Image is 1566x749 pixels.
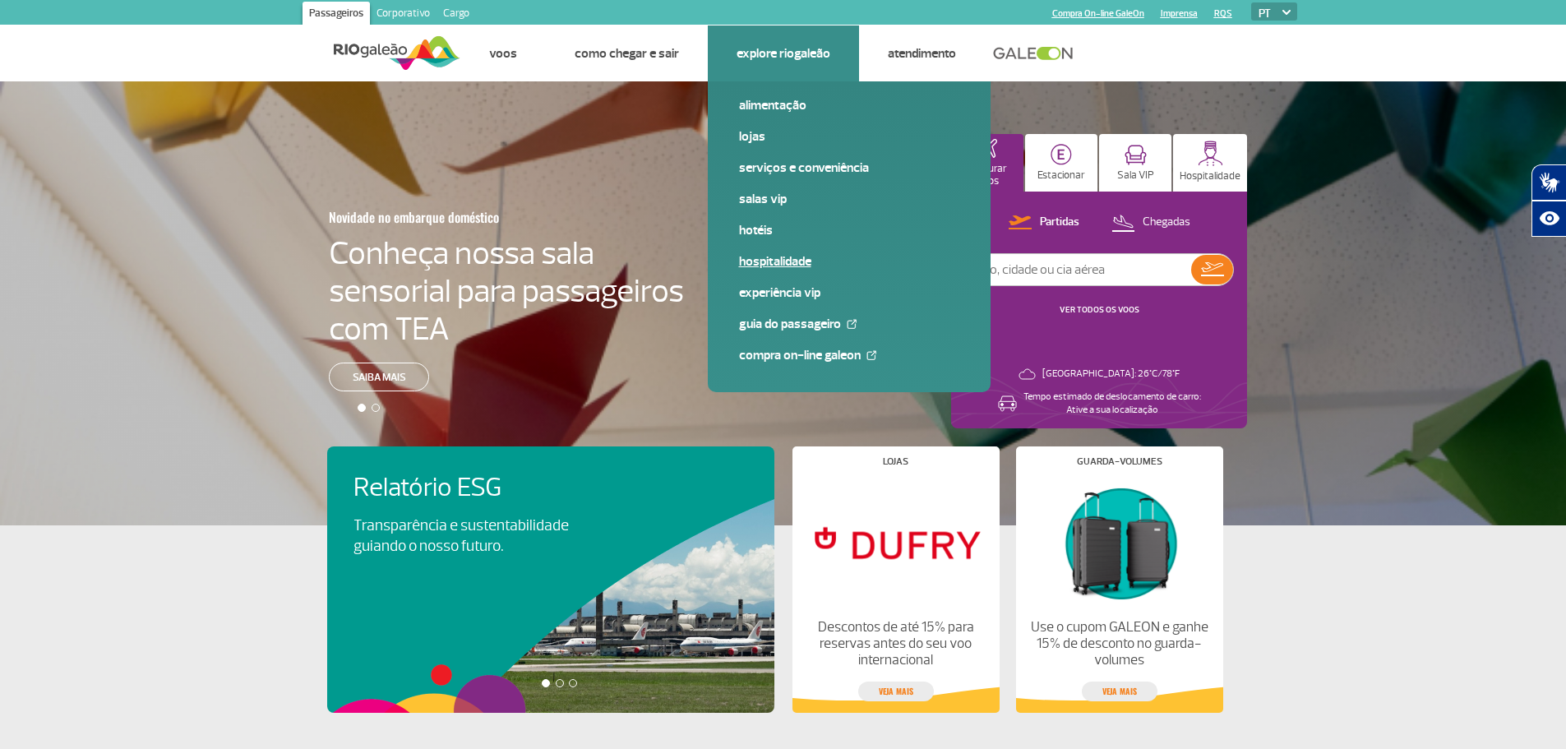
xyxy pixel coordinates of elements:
a: Hotéis [739,221,959,239]
img: Guarda-volumes [1029,479,1208,606]
a: veja mais [858,682,934,701]
a: Alimentação [739,96,959,114]
h4: Lojas [883,457,908,466]
button: VER TODOS OS VOOS [1055,303,1144,317]
p: Chegadas [1143,215,1190,230]
button: Chegadas [1106,212,1195,233]
a: Cargo [437,2,476,28]
a: Saiba mais [329,363,429,391]
a: Salas VIP [739,190,959,208]
a: Corporativo [370,2,437,28]
a: Atendimento [888,45,956,62]
a: Passageiros [303,2,370,28]
a: Serviços e Conveniência [739,159,959,177]
a: Voos [489,45,517,62]
a: Explore RIOgaleão [737,45,830,62]
p: Transparência e sustentabilidade guiando o nosso futuro. [353,516,587,557]
p: Descontos de até 15% para reservas antes do seu voo internacional [806,619,985,668]
button: Hospitalidade [1173,134,1247,192]
a: Compra On-line GaleOn [1052,8,1144,19]
img: vipRoom.svg [1125,145,1147,165]
img: External Link Icon [866,350,876,360]
img: carParkingHome.svg [1051,144,1072,165]
p: Tempo estimado de deslocamento de carro: Ative a sua localização [1023,391,1201,417]
p: Sala VIP [1117,169,1154,182]
button: Abrir recursos assistivos. [1531,201,1566,237]
a: Relatório ESGTransparência e sustentabilidade guiando o nosso futuro. [353,473,748,557]
button: Abrir tradutor de língua de sinais. [1531,164,1566,201]
a: Experiência VIP [739,284,959,302]
p: Partidas [1040,215,1079,230]
a: Hospitalidade [739,252,959,270]
a: Guia do Passageiro [739,315,959,333]
img: External Link Icon [847,319,857,329]
p: Hospitalidade [1180,170,1240,183]
img: hospitality.svg [1198,141,1223,166]
p: [GEOGRAPHIC_DATA]: 26°C/78°F [1042,368,1180,381]
h4: Conheça nossa sala sensorial para passageiros com TEA [329,234,684,348]
a: VER TODOS OS VOOS [1060,304,1139,315]
p: Estacionar [1037,169,1085,182]
p: Use o cupom GALEON e ganhe 15% de desconto no guarda-volumes [1029,619,1208,668]
a: Como chegar e sair [575,45,679,62]
a: Lojas [739,127,959,146]
div: Plugin de acessibilidade da Hand Talk. [1531,164,1566,237]
a: RQS [1214,8,1232,19]
a: Imprensa [1161,8,1198,19]
button: Estacionar [1025,134,1097,192]
input: Voo, cidade ou cia aérea [965,254,1191,285]
a: Compra On-line GaleOn [739,346,959,364]
a: veja mais [1082,682,1157,701]
img: Lojas [806,479,985,606]
h4: Guarda-volumes [1077,457,1162,466]
h3: Novidade no embarque doméstico [329,200,603,234]
h4: Relatório ESG [353,473,615,503]
button: Partidas [1004,212,1084,233]
button: Sala VIP [1099,134,1171,192]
